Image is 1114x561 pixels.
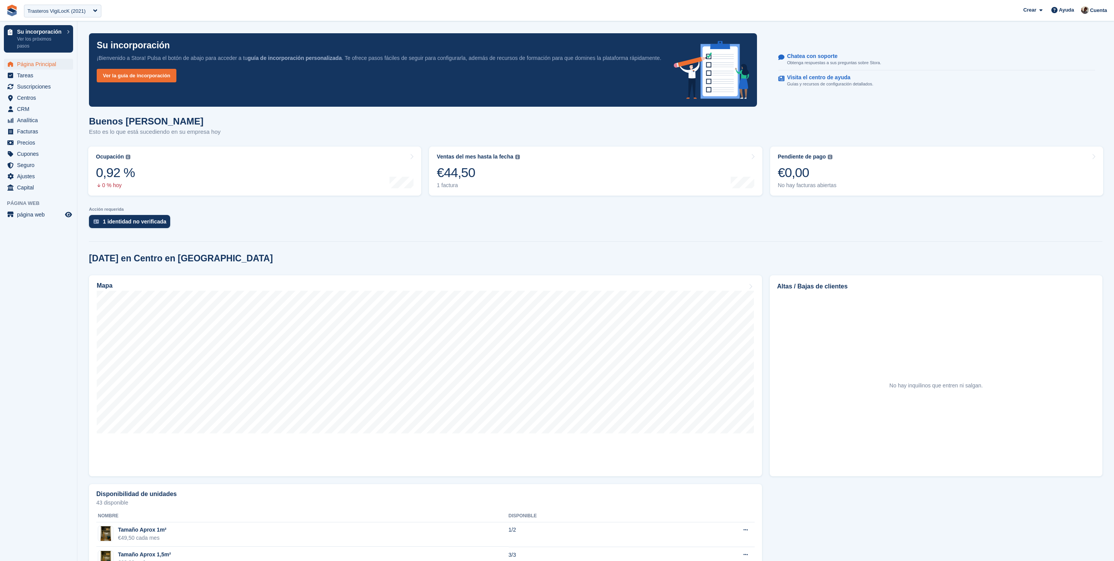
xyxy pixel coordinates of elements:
a: 1 identidad no verificada [89,215,174,232]
p: Acción requerida [89,207,1102,212]
th: Nombre [96,510,509,522]
p: Su incorporación [97,41,170,50]
h2: [DATE] en Centro en [GEOGRAPHIC_DATA] [89,253,273,264]
div: 0 % hoy [96,182,135,189]
a: Ventas del mes hasta la fecha €44,50 1 factura [429,147,762,196]
span: CRM [17,104,63,114]
td: 1/2 [509,522,665,547]
div: 1 factura [437,182,520,189]
a: menu [4,104,73,114]
a: Chatea con soporte Obtenga respuestas a sus preguntas sobre Stora. [778,49,1095,70]
p: 43 disponible [96,500,755,505]
a: menu [4,171,73,182]
span: Facturas [17,126,63,137]
span: página web [17,209,63,220]
h2: Altas / Bajas de clientes [777,282,1095,291]
img: icon-info-grey-7440780725fd019a000dd9b08b2336e03edf1995a4989e88bcd33f0948082b44.svg [126,155,130,159]
img: 1mts2.png [101,526,111,541]
span: Ayuda [1059,6,1074,14]
div: Pendiente de pago [778,153,826,160]
span: Página web [7,200,77,207]
a: menú [4,209,73,220]
img: icon-info-grey-7440780725fd019a000dd9b08b2336e03edf1995a4989e88bcd33f0948082b44.svg [828,155,832,159]
span: Página Principal [17,59,63,70]
a: menu [4,59,73,70]
a: menu [4,70,73,81]
span: Crear [1023,6,1036,14]
a: Su incorporación Ver los próximos pasos [4,25,73,53]
div: Tamaño Aprox 1,5m² [118,551,171,559]
span: Seguro [17,160,63,171]
a: menu [4,81,73,92]
span: Cuenta [1090,7,1107,14]
a: Mapa [89,275,762,476]
h1: Buenos [PERSON_NAME] [89,116,220,126]
a: Pendiente de pago €0,00 No hay facturas abiertas [770,147,1103,196]
div: No hay inquilinos que entren ni salgan. [889,382,982,390]
div: 1 identidad no verificada [103,218,166,225]
div: €49,50 cada mes [118,534,166,542]
p: Su incorporación [17,29,63,34]
a: menu [4,137,73,148]
a: menu [4,160,73,171]
p: Guías y recursos de configuración detallados. [787,81,873,87]
th: Disponible [509,510,665,522]
span: Centros [17,92,63,103]
img: verify_identity-adf6edd0f0f0b5bbfe63781bf79b02c33cf7c696d77639b501bdc392416b5a36.svg [94,219,99,224]
img: onboarding-info-6c161a55d2c0e0a8cae90662b2fe09162a5109e8cc188191df67fb4f79e88e88.svg [674,41,750,99]
p: Ver los próximos pasos [17,36,63,49]
img: stora-icon-8386f47178a22dfd0bd8f6a31ec36ba5ce8667c1dd55bd0f319d3a0aa187defe.svg [6,5,18,16]
span: Analítica [17,115,63,126]
a: menu [4,92,73,103]
a: Ocupación 0,92 % 0 % hoy [88,147,421,196]
span: Capital [17,182,63,193]
span: Ajustes [17,171,63,182]
a: Vista previa de la tienda [64,210,73,219]
p: Obtenga respuestas a sus preguntas sobre Stora. [787,60,881,66]
a: menu [4,182,73,193]
span: Cupones [17,148,63,159]
p: Visita el centro de ayuda [787,74,867,81]
h2: Mapa [97,282,113,289]
p: ¡Bienvenido a Stora! Pulsa el botón de abajo para acceder a tu . Te ofrece pasos fáciles de segui... [97,54,661,62]
a: menu [4,126,73,137]
span: Precios [17,137,63,148]
img: icon-info-grey-7440780725fd019a000dd9b08b2336e03edf1995a4989e88bcd33f0948082b44.svg [515,155,520,159]
div: €44,50 [437,165,520,181]
a: menu [4,115,73,126]
div: €0,00 [778,165,837,181]
strong: guía de incorporación personalizada [248,55,342,61]
span: Suscripciones [17,81,63,92]
span: Tareas [17,70,63,81]
img: Patrick Blanc [1081,6,1089,14]
a: Ver la guía de incorporación [97,69,176,82]
div: No hay facturas abiertas [778,182,837,189]
a: Visita el centro de ayuda Guías y recursos de configuración detallados. [778,70,1095,91]
p: Chatea con soporte [787,53,875,60]
p: Esto es lo que está sucediendo en su empresa hoy [89,128,220,136]
div: Ocupación [96,153,124,160]
div: Ventas del mes hasta la fecha [437,153,513,160]
div: 0,92 % [96,165,135,181]
div: Trasteros VigiLocK (2021) [27,7,85,15]
div: Tamaño Aprox 1m² [118,526,166,534]
h2: Disponibilidad de unidades [96,491,177,498]
a: menu [4,148,73,159]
